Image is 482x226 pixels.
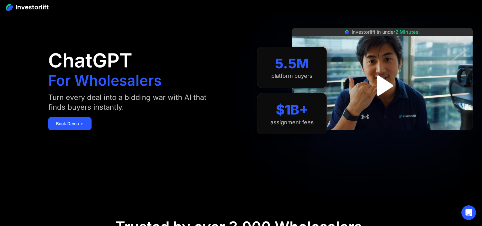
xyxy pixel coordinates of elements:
[270,119,314,126] div: assignment fees
[275,56,309,72] div: 5.5M
[395,29,418,35] span: 2 Minutes
[364,67,401,104] a: open lightbox
[48,51,132,70] h1: ChatGPT
[48,93,224,112] div: Turn every deal into a bidding war with AI that finds buyers instantly.
[461,205,476,220] div: Open Intercom Messenger
[48,73,162,88] h1: For Wholesalers
[337,133,428,140] iframe: Customer reviews powered by Trustpilot
[276,102,308,118] div: $1B+
[352,28,420,36] div: Investorlift in under !
[271,73,313,79] div: platform buyers
[48,117,92,130] a: Book Demo ➢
